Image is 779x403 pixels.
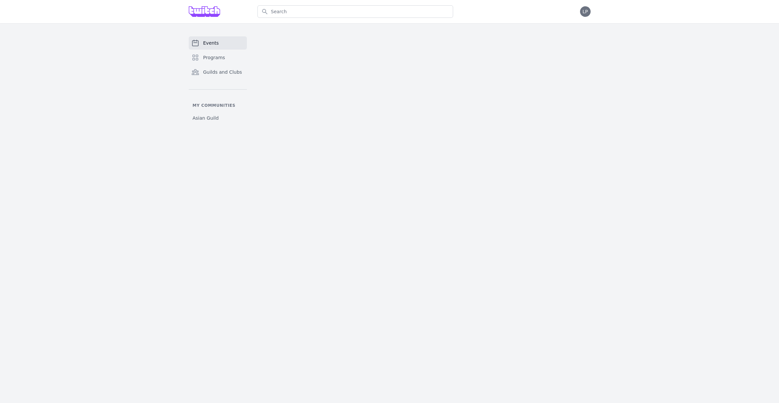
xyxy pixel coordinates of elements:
input: Search [257,5,453,18]
p: My communities [189,103,247,108]
span: Guilds and Clubs [203,69,242,75]
button: LP [580,6,591,17]
a: Asian Guild [189,112,247,124]
a: Events [189,36,247,50]
a: Programs [189,51,247,64]
a: Guilds and Clubs [189,65,247,79]
span: Events [203,40,219,46]
nav: Sidebar [189,36,247,124]
span: Asian Guild [193,115,219,121]
img: Grove [189,6,220,17]
span: LP [582,9,588,14]
span: Programs [203,54,225,61]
